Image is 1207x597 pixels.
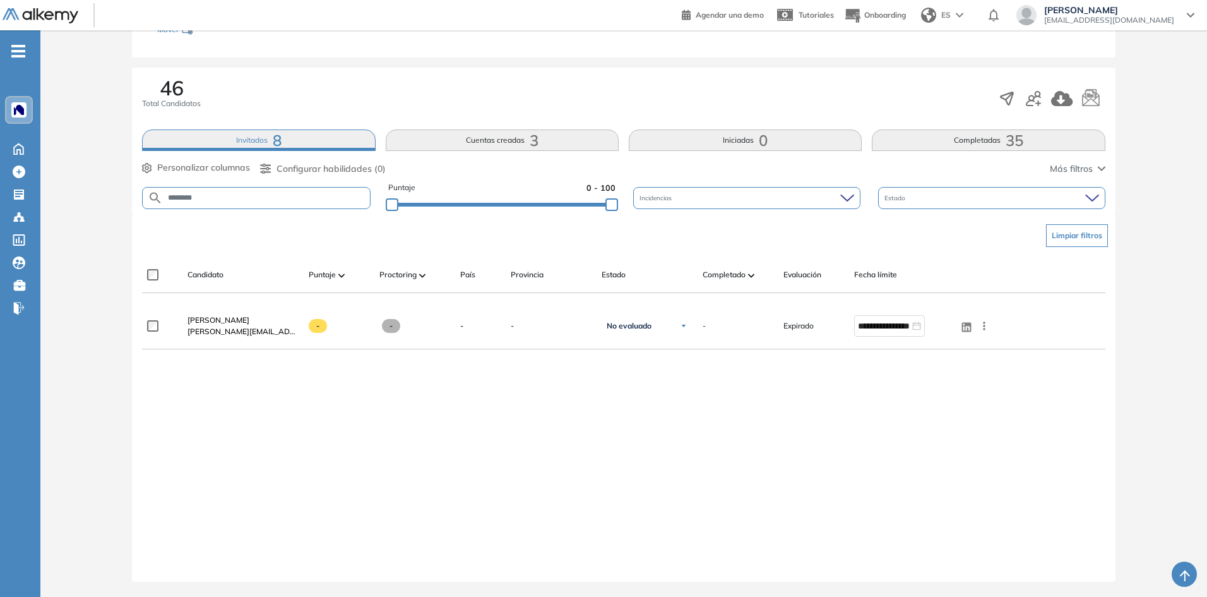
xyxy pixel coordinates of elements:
[382,319,400,333] span: -
[187,315,299,326] a: [PERSON_NAME]
[799,10,834,20] span: Tutoriales
[142,161,250,174] button: Personalizar columnas
[388,182,415,194] span: Puntaje
[602,269,626,280] span: Estado
[386,130,619,151] button: Cuentas creadas3
[607,321,651,331] span: No evaluado
[1044,15,1174,25] span: [EMAIL_ADDRESS][DOMAIN_NAME]
[639,193,674,203] span: Incidencias
[11,50,25,52] i: -
[872,130,1105,151] button: Completadas35
[379,269,417,280] span: Proctoring
[854,269,897,280] span: Fecha límite
[1044,5,1174,15] span: [PERSON_NAME]
[586,182,615,194] span: 0 - 100
[956,13,963,18] img: arrow
[629,130,862,151] button: Iniciadas0
[884,193,908,203] span: Estado
[980,450,1207,597] iframe: Chat Widget
[783,320,814,332] span: Expirado
[864,10,906,20] span: Onboarding
[157,161,250,174] span: Personalizar columnas
[1046,224,1108,247] button: Limpiar filtros
[309,319,327,333] span: -
[460,269,475,280] span: País
[1050,162,1093,176] span: Más filtros
[941,9,951,21] span: ES
[142,130,375,151] button: Invitados8
[1050,162,1105,176] button: Más filtros
[14,105,24,115] img: https://assets.alkemy.org/workspaces/1394/c9baeb50-dbbd-46c2-a7b2-c74a16be862c.png
[338,274,345,277] img: [missing "en.ARROW_ALT" translation]
[511,320,592,332] span: -
[980,450,1207,597] div: Widget de chat
[260,162,386,176] button: Configurar habilidades (0)
[682,6,764,21] a: Agendar una demo
[309,269,336,280] span: Puntaje
[703,269,746,280] span: Completado
[419,274,425,277] img: [missing "en.ARROW_ALT" translation]
[696,10,764,20] span: Agendar una demo
[460,320,463,332] span: -
[748,274,754,277] img: [missing "en.ARROW_ALT" translation]
[276,162,386,176] span: Configurar habilidades (0)
[187,269,223,280] span: Candidato
[844,2,906,29] button: Onboarding
[187,315,249,325] span: [PERSON_NAME]
[633,187,860,209] div: Incidencias
[142,98,201,109] span: Total Candidatos
[148,190,163,206] img: SEARCH_ALT
[160,78,184,98] span: 46
[703,320,706,332] span: -
[680,322,687,330] img: Ícono de flecha
[187,326,299,337] span: [PERSON_NAME][EMAIL_ADDRESS][DOMAIN_NAME]
[511,269,544,280] span: Provincia
[783,269,821,280] span: Evaluación
[3,8,78,24] img: Logo
[157,19,283,42] div: Mover
[878,187,1105,209] div: Estado
[921,8,936,23] img: world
